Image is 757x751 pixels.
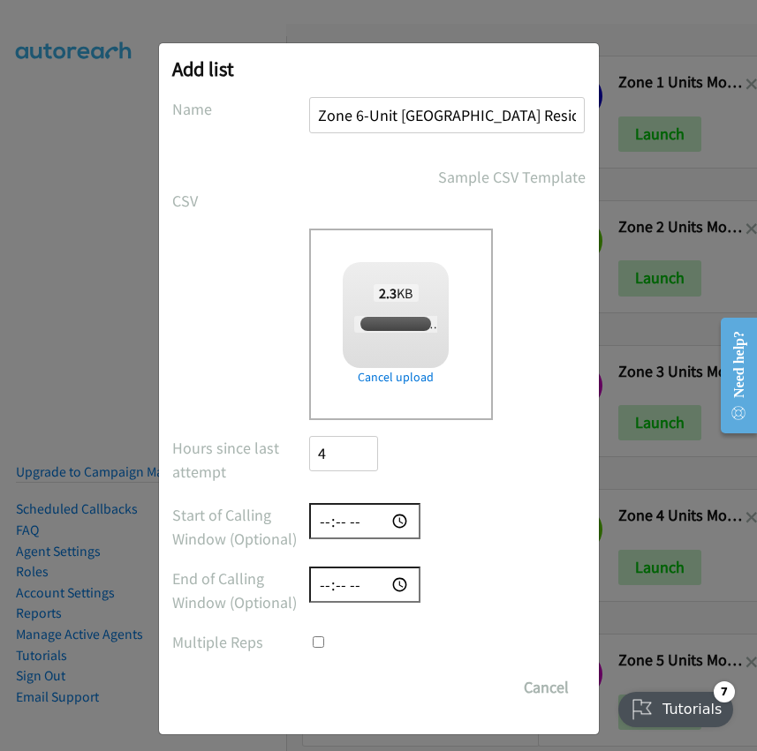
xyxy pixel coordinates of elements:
[608,674,744,738] iframe: Checklist
[172,189,310,213] label: CSV
[172,97,310,121] label: Name
[354,316,617,333] span: Pink Zone 6-Unit [GEOGRAPHIC_DATA] Residential.csv
[507,670,586,705] button: Cancel
[172,567,310,614] label: End of Calling Window (Optional)
[172,436,310,484] label: Hours since last attempt
[438,165,586,189] a: Sample CSV Template
[706,305,757,446] iframe: Resource Center
[343,368,449,387] a: Cancel upload
[172,503,310,551] label: Start of Calling Window (Optional)
[374,284,419,302] span: KB
[172,630,310,654] label: Multiple Reps
[379,284,397,302] strong: 2.3
[172,56,586,81] h2: Add list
